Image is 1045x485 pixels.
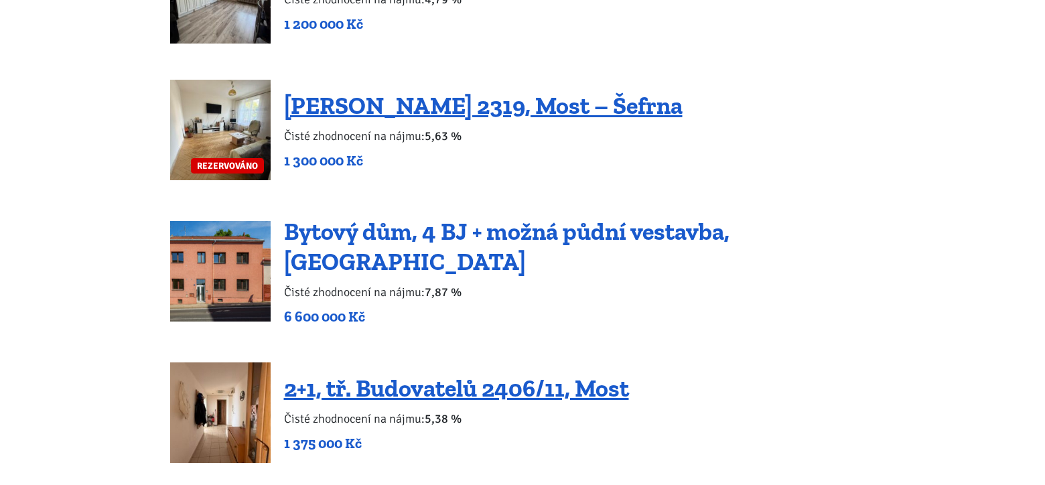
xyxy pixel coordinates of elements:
[425,129,462,143] b: 5,63 %
[284,91,683,120] a: [PERSON_NAME] 2319, Most – Šefrna
[191,158,264,174] span: REZERVOVÁNO
[284,217,729,276] a: Bytový dům, 4 BJ + možná půdní vestavba, [GEOGRAPHIC_DATA]
[284,409,629,428] p: Čisté zhodnocení na nájmu:
[284,127,683,145] p: Čisté zhodnocení na nájmu:
[425,411,462,426] b: 5,38 %
[425,285,462,299] b: 7,87 %
[284,434,629,453] p: 1 375 000 Kč
[284,374,629,403] a: 2+1, tř. Budovatelů 2406/11, Most
[284,283,876,301] p: Čisté zhodnocení na nájmu:
[170,80,271,180] a: REZERVOVÁNO
[284,15,596,33] p: 1 200 000 Kč
[284,307,876,326] p: 6 600 000 Kč
[284,151,683,170] p: 1 300 000 Kč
